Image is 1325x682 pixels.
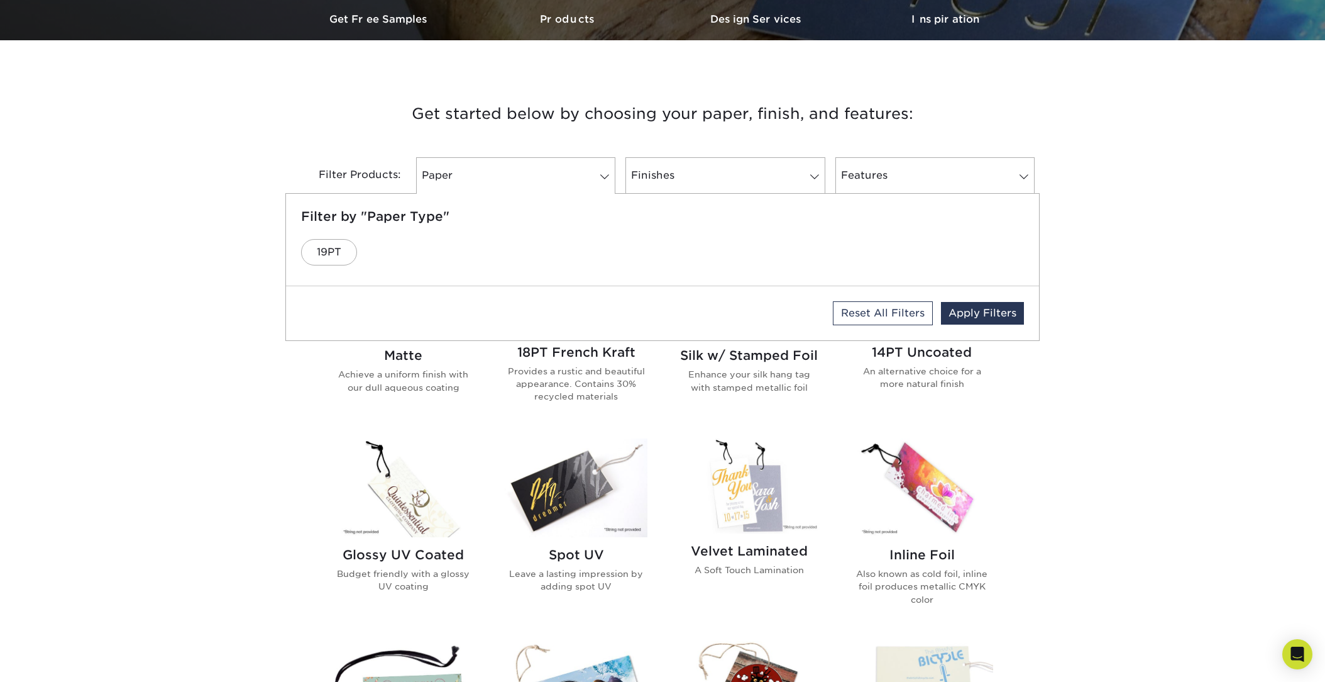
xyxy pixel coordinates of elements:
h2: Spot UV [505,547,647,562]
a: Apply Filters [941,302,1024,325]
a: Spot UV Hang Tags Spot UV Leave a lasting impression by adding spot UV [505,439,647,626]
h3: Get Free Samples [285,13,474,25]
p: Provides a rustic and beautiful appearance. Contains 30% recycled materials [505,365,647,403]
h2: Velvet Laminated [678,544,820,559]
h2: 14PT Uncoated [850,345,993,360]
p: An alternative choice for a more natural finish [850,365,993,391]
img: Glossy UV Coated Hang Tags [332,439,475,537]
h2: Inline Foil [850,547,993,562]
h2: Glossy UV Coated [332,547,475,562]
h3: Get started below by choosing your paper, finish, and features: [295,86,1030,142]
div: Filter Products: [285,157,411,194]
h3: Design Services [662,13,851,25]
h5: Filter by "Paper Type" [301,209,1024,224]
h2: 18PT French Kraft [505,345,647,360]
img: Spot UV Hang Tags [505,439,647,537]
img: Velvet Laminated Hang Tags [678,439,820,534]
p: Leave a lasting impression by adding spot UV [505,567,647,593]
a: Reset All Filters [833,301,933,325]
p: Also known as cold foil, inline foil produces metallic CMYK color [850,567,993,606]
a: Finishes [625,157,825,194]
p: Enhance your silk hang tag with stamped metallic foil [678,368,820,394]
a: Velvet Laminated Hang Tags Velvet Laminated A Soft Touch Lamination [678,439,820,626]
h3: Products [474,13,662,25]
a: Glossy UV Coated Hang Tags Glossy UV Coated Budget friendly with a glossy UV coating [332,439,475,626]
div: Open Intercom Messenger [1282,639,1312,669]
a: Paper [416,157,615,194]
p: A Soft Touch Lamination [678,564,820,576]
p: Budget friendly with a glossy UV coating [332,567,475,593]
a: Inline Foil Hang Tags Inline Foil Also known as cold foil, inline foil produces metallic CMYK color [850,439,993,626]
a: Features [835,157,1035,194]
h2: Silk w/ Stamped Foil [678,348,820,363]
p: Achieve a uniform finish with our dull aqueous coating [332,368,475,394]
h3: Inspiration [851,13,1040,25]
h2: Matte [332,348,475,363]
a: 19PT [301,239,357,266]
img: Inline Foil Hang Tags [850,439,993,537]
